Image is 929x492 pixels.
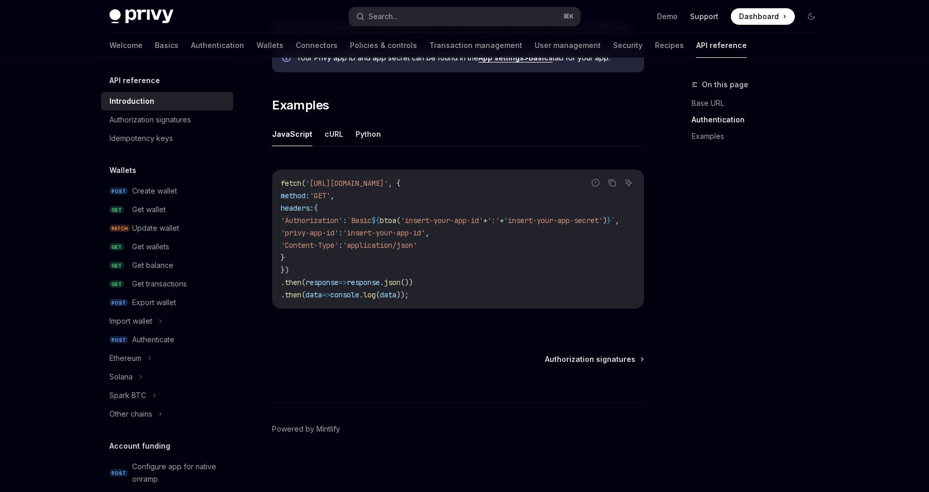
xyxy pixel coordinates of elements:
[622,176,635,189] button: Ask AI
[363,290,376,299] span: log
[657,11,678,22] a: Demo
[281,179,301,188] span: fetch
[731,8,795,25] a: Dashboard
[132,278,187,290] div: Get transactions
[359,290,363,299] span: .
[191,33,244,58] a: Authentication
[109,389,146,402] div: Spark BTC
[101,330,233,349] a: POSTAuthenticate
[483,216,487,225] span: +
[101,182,233,200] a: POSTCreate wallet
[314,203,318,213] span: {
[803,8,820,25] button: Toggle dark mode
[487,216,500,225] span: ':'
[281,265,289,275] span: })
[132,203,166,216] div: Get wallet
[109,440,170,452] h5: Account funding
[109,114,191,126] div: Authorization signatures
[306,290,322,299] span: data
[109,132,173,145] div: Idempotency keys
[347,216,372,225] span: `Basic
[109,95,154,107] div: Introduction
[380,216,396,225] span: btoa
[101,129,233,148] a: Idempotency keys
[109,206,124,214] span: GET
[349,7,580,26] button: Search...⌘K
[132,222,179,234] div: Update wallet
[109,243,124,251] span: GET
[272,97,329,114] span: Examples
[132,334,174,346] div: Authenticate
[322,290,330,299] span: =>
[500,216,504,225] span: +
[611,216,615,225] span: `
[281,253,285,262] span: }
[380,278,384,287] span: .
[330,290,359,299] span: console
[310,191,330,200] span: 'GET'
[109,469,128,477] span: POST
[109,371,133,383] div: Solana
[109,408,152,420] div: Other chains
[132,185,177,197] div: Create wallet
[109,9,173,24] img: dark logo
[607,216,611,225] span: }
[478,53,553,62] a: App settings>Basics
[109,74,160,87] h5: API reference
[101,237,233,256] a: GETGet wallets
[325,122,343,146] button: cURL
[401,278,413,287] span: ())
[101,92,233,110] a: Introduction
[101,256,233,275] a: GETGet balance
[347,278,380,287] span: response
[339,278,347,287] span: =>
[281,191,310,200] span: method:
[155,33,179,58] a: Basics
[396,216,401,225] span: (
[384,278,401,287] span: json
[343,228,425,237] span: 'insert-your-app-id'
[339,241,343,250] span: :
[343,241,417,250] span: 'application/json'
[339,228,343,237] span: :
[301,278,306,287] span: (
[132,241,169,253] div: Get wallets
[396,290,409,299] span: ));
[613,33,643,58] a: Security
[101,275,233,293] a: GETGet transactions
[101,110,233,129] a: Authorization signatures
[369,10,397,23] div: Search...
[109,33,142,58] a: Welcome
[306,278,339,287] span: response
[330,191,334,200] span: ,
[388,179,401,188] span: , {
[101,457,233,488] a: POSTConfigure app for native onramp
[692,128,828,145] a: Examples
[739,11,779,22] span: Dashboard
[356,122,381,146] button: Python
[306,179,388,188] span: '[URL][DOMAIN_NAME]'
[281,278,285,287] span: .
[702,78,748,91] span: On this page
[281,203,314,213] span: headers:
[692,95,828,112] a: Base URL
[350,33,417,58] a: Policies & controls
[101,200,233,219] a: GETGet wallet
[109,262,124,269] span: GET
[285,290,301,299] span: then
[297,53,634,63] span: Your Privy app ID and app secret can be found in the tab for your app.
[281,216,343,225] span: 'Authorization'
[545,354,643,364] a: Authorization signatures
[376,290,380,299] span: (
[281,290,285,299] span: .
[692,112,828,128] a: Authentication
[132,296,176,309] div: Export wallet
[425,228,429,237] span: ,
[282,54,293,64] svg: Info
[401,216,483,225] span: 'insert-your-app-id'
[272,122,312,146] button: JavaScript
[272,424,340,434] a: Powered by Mintlify
[563,12,574,21] span: ⌘ K
[343,216,347,225] span: :
[615,216,619,225] span: ,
